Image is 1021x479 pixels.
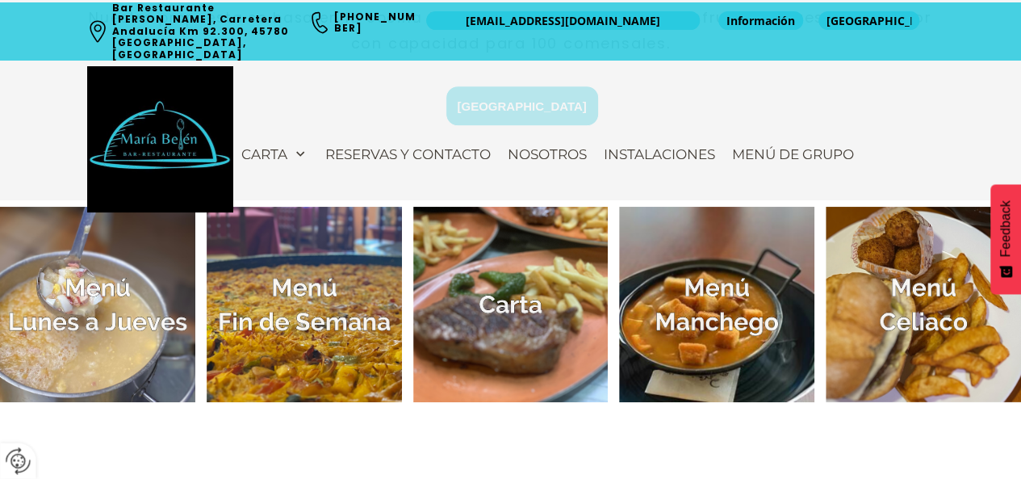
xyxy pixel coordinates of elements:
a: [PHONE_NUMBER] [334,10,416,35]
img: Bar Restaurante María Belén [87,66,233,212]
a: menu fin de semana [207,207,402,402]
span: Carta [241,146,287,162]
a: [EMAIL_ADDRESS][DOMAIN_NAME] [426,11,700,30]
span: [EMAIL_ADDRESS][DOMAIN_NAME] [466,13,660,29]
a: Instalaciones [596,138,723,170]
a: Información [718,11,803,30]
span: Información [726,13,795,29]
span: Menú de Grupo [732,146,854,162]
a: Reservas y contacto [317,138,499,170]
a: carta restaurante maria belen [413,207,609,402]
a: menu celiaco [826,207,1021,402]
span: Nosotros [508,146,587,162]
a: Menú de Grupo [724,138,862,170]
button: Feedback - Mostrar encuesta [990,184,1021,294]
span: Reservas y contacto [325,146,491,162]
a: Bar Restaurante [PERSON_NAME], Carretera Andalucía Km 92.300, 45780 [GEOGRAPHIC_DATA], [GEOGRAPHI... [112,1,292,61]
span: [GEOGRAPHIC_DATA] [826,13,911,29]
span: Instalaciones [604,146,715,162]
span: Feedback [998,200,1013,257]
a: Nosotros [500,138,595,170]
a: Carta [233,138,316,170]
a: menu manchego [619,207,814,402]
a: [GEOGRAPHIC_DATA] [818,11,919,30]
